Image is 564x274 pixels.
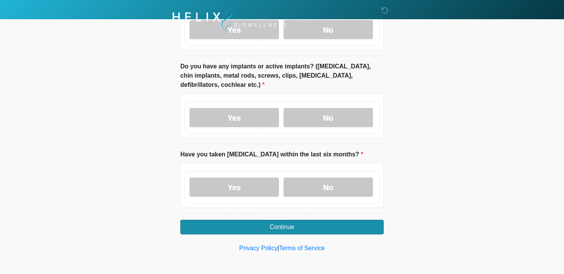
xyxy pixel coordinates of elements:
label: No [284,108,373,127]
label: Do you have any implants or active implants? ([MEDICAL_DATA], chin implants, metal rods, screws, ... [180,62,384,90]
label: Yes [190,178,279,197]
img: Helix Biowellness Logo [173,6,287,33]
a: Privacy Policy [239,245,278,251]
a: Terms of Service [279,245,325,251]
a: | [277,245,279,251]
label: No [284,178,373,197]
label: Have you taken [MEDICAL_DATA] within the last six months? [180,150,363,159]
label: Yes [190,108,279,127]
button: Continue [180,220,384,234]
